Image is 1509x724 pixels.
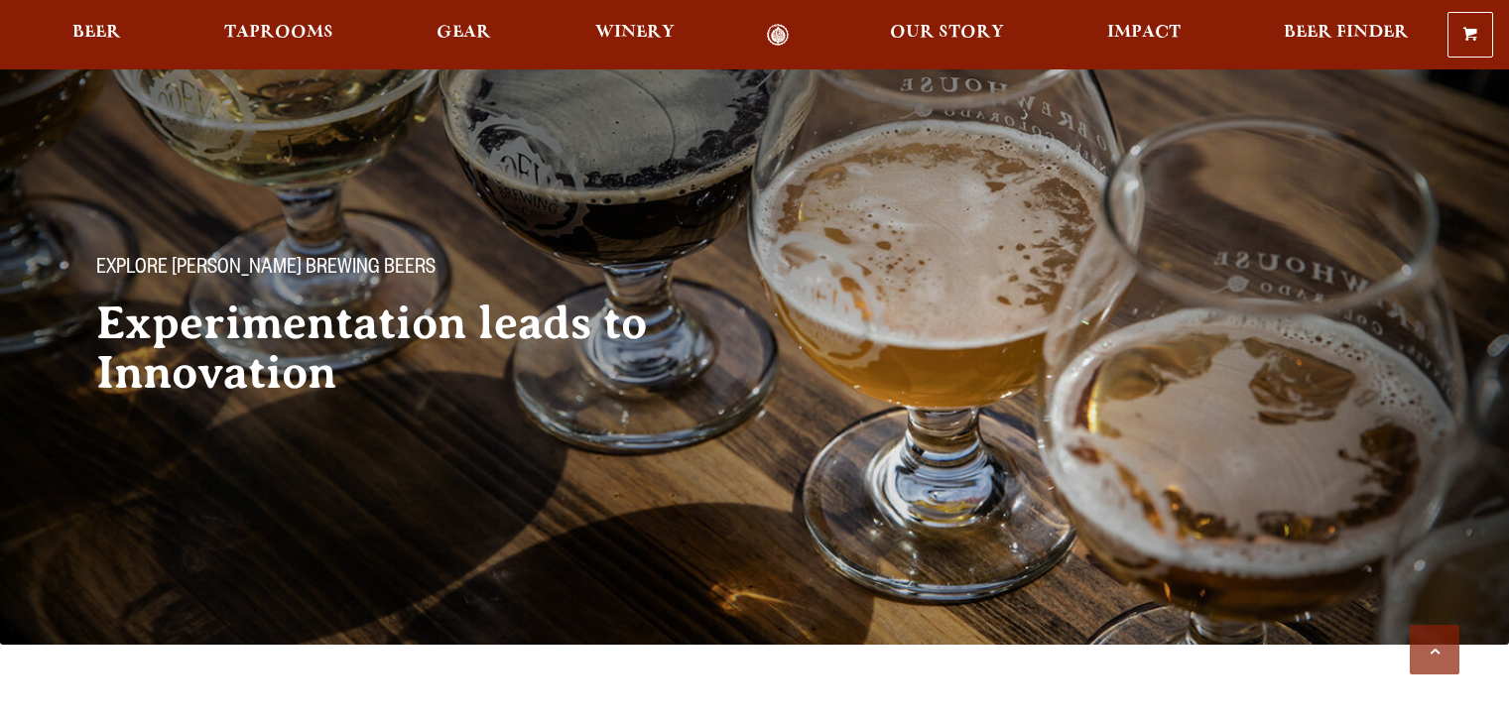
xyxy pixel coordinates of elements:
[1284,25,1409,41] span: Beer Finder
[437,25,491,41] span: Gear
[96,299,715,398] h2: Experimentation leads to Innovation
[595,25,675,41] span: Winery
[1107,25,1181,41] span: Impact
[877,24,1017,47] a: Our Story
[741,24,816,47] a: Odell Home
[1094,24,1194,47] a: Impact
[424,24,504,47] a: Gear
[224,25,333,41] span: Taprooms
[96,257,436,283] span: Explore [PERSON_NAME] Brewing Beers
[72,25,121,41] span: Beer
[582,24,688,47] a: Winery
[211,24,346,47] a: Taprooms
[1271,24,1422,47] a: Beer Finder
[1410,625,1459,674] a: Scroll to top
[60,24,134,47] a: Beer
[890,25,1004,41] span: Our Story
